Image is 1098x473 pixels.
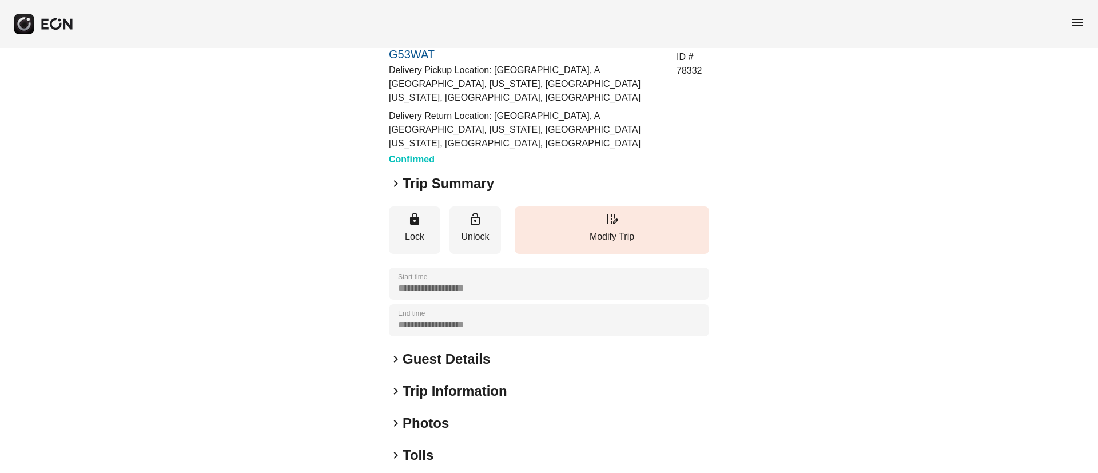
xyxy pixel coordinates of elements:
[389,416,403,430] span: keyboard_arrow_right
[677,50,709,78] p: ID # 78332
[520,230,703,244] p: Modify Trip
[403,382,507,400] h2: Trip Information
[468,212,482,226] span: lock_open
[389,384,403,398] span: keyboard_arrow_right
[389,153,663,166] h3: Confirmed
[389,63,663,105] p: Delivery Pickup Location: [GEOGRAPHIC_DATA], A [GEOGRAPHIC_DATA], [US_STATE], [GEOGRAPHIC_DATA][U...
[389,47,663,61] a: G53WAT
[395,230,435,244] p: Lock
[389,352,403,366] span: keyboard_arrow_right
[1071,15,1084,29] span: menu
[449,206,501,254] button: Unlock
[408,212,421,226] span: lock
[455,230,495,244] p: Unlock
[389,109,663,150] p: Delivery Return Location: [GEOGRAPHIC_DATA], A [GEOGRAPHIC_DATA], [US_STATE], [GEOGRAPHIC_DATA][U...
[403,414,449,432] h2: Photos
[605,212,619,226] span: edit_road
[389,177,403,190] span: keyboard_arrow_right
[515,206,709,254] button: Modify Trip
[389,206,440,254] button: Lock
[403,350,490,368] h2: Guest Details
[403,174,494,193] h2: Trip Summary
[389,448,403,462] span: keyboard_arrow_right
[403,446,433,464] h2: Tolls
